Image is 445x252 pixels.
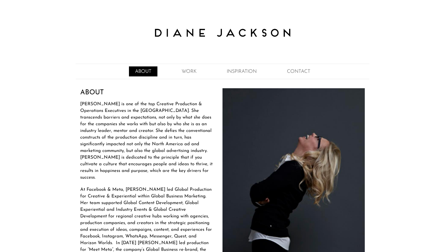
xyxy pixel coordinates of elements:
a: INSPIRATION [221,66,263,76]
a: WORK [176,66,203,76]
a: ABOUT [129,66,157,76]
h3: ABOUT [80,88,365,97]
p: [PERSON_NAME] is one of the top Creative Production & Operations Executives in the [GEOGRAPHIC_DA... [80,101,365,181]
img: Diane Jackson [147,19,298,47]
a: CONTACT [281,66,316,76]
